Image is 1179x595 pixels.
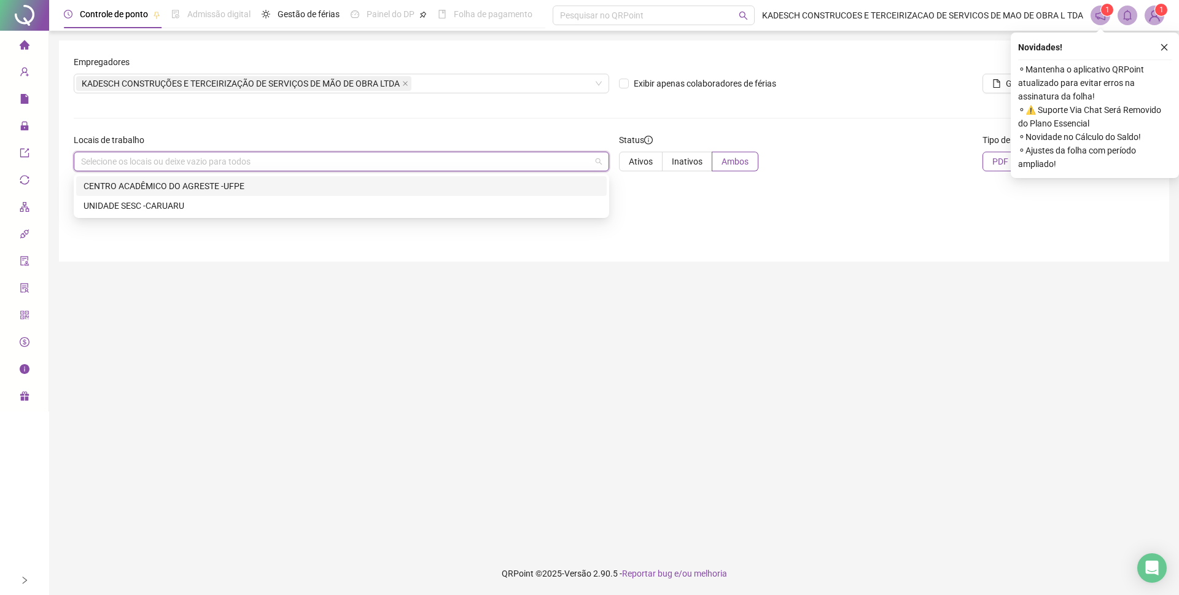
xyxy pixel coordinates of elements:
span: notification [1095,10,1106,21]
span: Status [619,133,653,147]
span: book [438,10,446,18]
span: pushpin [153,11,160,18]
span: Reportar bug e/ou melhoria [622,569,727,578]
span: bell [1122,10,1133,21]
span: Controle de ponto [80,9,148,19]
span: Folha de pagamento [454,9,532,19]
span: gift [20,386,29,410]
span: ⚬ Mantenha o aplicativo QRPoint atualizado para evitar erros na assinatura da folha! [1018,63,1172,103]
button: Gerar listagem [982,74,1072,93]
sup: Atualize o seu contato no menu Meus Dados [1155,4,1167,16]
span: ⚬ ⚠️ Suporte Via Chat Será Removido do Plano Essencial [1018,103,1172,130]
span: export [20,142,29,167]
span: api [20,224,29,248]
span: KADESCH CONSTRUCOES E TERCEIRIZACAO DE SERVICOS DE MAO DE OBRA L TDA [762,9,1083,22]
span: pushpin [419,11,427,18]
span: clock-circle [64,10,72,18]
div: UNIDADE SESC -CARUARU [84,199,599,212]
span: Tipo de arquivo [982,133,1041,147]
span: sun [262,10,270,18]
span: ⚬ Ajustes da folha com período ampliado! [1018,144,1172,171]
span: audit [20,251,29,275]
span: qrcode [20,305,29,329]
span: Admissão digital [187,9,251,19]
span: right [20,576,29,585]
sup: 1 [1101,4,1113,16]
div: UNIDADE SESC -CARUARU [76,196,607,216]
span: 1 [1159,6,1164,14]
span: Novidades ! [1018,41,1062,54]
img: 85901 [1145,6,1164,25]
span: home [20,34,29,59]
span: KADESCH CONSTRUÇÕES E TERCEIRIZAÇÃO DE SERVIÇOS DE MÃO DE OBRA LTDA [76,76,411,91]
span: apartment [20,196,29,221]
span: file [20,88,29,113]
div: Open Intercom Messenger [1137,553,1167,583]
span: dollar [20,332,29,356]
span: lock [20,115,29,140]
span: close [1160,43,1169,52]
span: info-circle [644,136,653,144]
span: Exibir apenas colaboradores de férias [629,77,781,90]
span: Ativos [629,157,653,166]
div: CENTRO ACADÊMICO DO AGRESTE -UFPE [84,179,599,193]
span: Painel do DP [367,9,414,19]
span: PDF [992,157,1008,166]
span: sync [20,169,29,194]
span: Inativos [672,157,702,166]
span: file-done [171,10,180,18]
footer: QRPoint © 2025 - 2.90.5 - [49,552,1179,595]
span: solution [20,278,29,302]
span: search [739,11,748,20]
span: KADESCH CONSTRUÇÕES E TERCEIRIZAÇÃO DE SERVIÇOS DE MÃO DE OBRA LTDA [82,77,400,90]
span: Gerar listagem [1006,77,1062,90]
span: ⚬ Novidade no Cálculo do Saldo! [1018,130,1172,144]
span: Ambos [722,157,749,166]
span: file [992,79,1001,88]
span: info-circle [20,359,29,383]
span: 1 [1105,6,1110,14]
span: user-add [20,61,29,86]
label: Empregadores [74,55,138,69]
span: Gestão de férias [278,9,340,19]
label: Locais de trabalho [74,133,152,147]
span: close [402,80,408,87]
span: dashboard [351,10,359,18]
div: CENTRO ACADÊMICO DO AGRESTE -UFPE [76,176,607,196]
span: Versão [564,569,591,578]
